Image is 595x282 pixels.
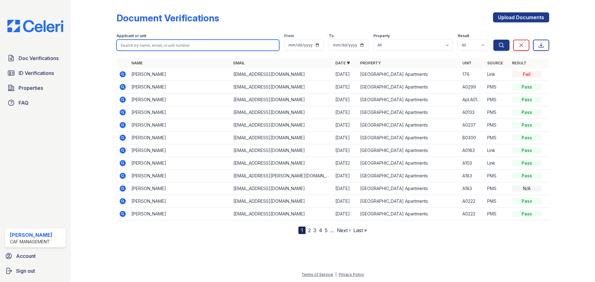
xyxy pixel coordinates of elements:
td: [EMAIL_ADDRESS][PERSON_NAME][DOMAIN_NAME] [231,170,333,182]
td: [EMAIL_ADDRESS][DOMAIN_NAME] [231,81,333,93]
td: A0222 [460,208,485,220]
td: Link [485,157,509,170]
td: [DATE] [333,106,358,119]
td: PMS [485,182,509,195]
a: Email [233,61,245,65]
td: [GEOGRAPHIC_DATA] Apartments [358,93,460,106]
a: Result [512,61,527,65]
a: ID Verifications [5,67,66,79]
td: [EMAIL_ADDRESS][DOMAIN_NAME] [231,132,333,144]
td: PMS [485,106,509,119]
td: [EMAIL_ADDRESS][DOMAIN_NAME] [231,119,333,132]
td: [DATE] [333,157,358,170]
div: Pass [512,109,542,115]
td: [DATE] [333,144,358,157]
td: [GEOGRAPHIC_DATA] Apartments [358,132,460,144]
a: Date ▼ [335,61,350,65]
span: ID Verifications [19,69,54,77]
span: … [330,227,334,234]
td: [EMAIL_ADDRESS][DOMAIN_NAME] [231,195,333,208]
div: Pass [512,122,542,128]
td: Apt.A0137 [460,93,485,106]
a: Terms of Service [302,272,333,277]
div: Pass [512,211,542,217]
td: PMS [485,132,509,144]
a: FAQ [5,97,66,109]
td: [EMAIL_ADDRESS][DOMAIN_NAME] [231,208,333,220]
label: Applicant or unit [117,33,146,38]
a: Sign out [2,265,68,277]
div: Document Verifications [117,12,219,24]
div: Fail [512,71,542,77]
td: [DATE] [333,68,358,81]
a: Next › [337,227,351,233]
span: Sign out [16,267,35,275]
span: Properties [19,84,43,92]
td: PMS [485,208,509,220]
div: [PERSON_NAME] [10,231,52,239]
a: Name [131,61,143,65]
div: Pass [512,135,542,141]
td: [DATE] [333,119,358,132]
td: A0133 [460,106,485,119]
td: [GEOGRAPHIC_DATA] Apartments [358,157,460,170]
a: 3 [313,227,316,233]
td: A183 [460,170,485,182]
a: Upload Documents [493,12,549,22]
label: From [284,33,294,38]
div: Pass [512,160,542,166]
td: [GEOGRAPHIC_DATA] Apartments [358,68,460,81]
td: A0222 [460,195,485,208]
div: Pass [512,173,542,179]
img: CE_Logo_Blue-a8612792a0a2168367f1c8372b55b34899dd931a85d93a1a3d3e32e68fde9ad4.png [2,20,68,32]
div: Pass [512,97,542,103]
div: Pass [512,84,542,90]
div: | [335,272,337,277]
td: [GEOGRAPHIC_DATA] Apartments [358,106,460,119]
td: Link [485,144,509,157]
div: Pass [512,198,542,204]
td: A0183 [460,144,485,157]
td: [DATE] [333,170,358,182]
td: [EMAIL_ADDRESS][DOMAIN_NAME] [231,93,333,106]
a: 2 [308,227,311,233]
td: [PERSON_NAME] [129,195,231,208]
td: PMS [485,195,509,208]
a: Account [2,250,68,262]
td: [PERSON_NAME] [129,106,231,119]
td: [GEOGRAPHIC_DATA] Apartments [358,170,460,182]
a: Privacy Policy [339,272,364,277]
label: Property [373,33,390,38]
a: Last » [353,227,367,233]
td: [GEOGRAPHIC_DATA] Apartments [358,195,460,208]
td: [PERSON_NAME] [129,170,231,182]
td: [PERSON_NAME] [129,132,231,144]
div: 1 [298,227,306,234]
label: To [329,33,334,38]
td: Link [485,68,509,81]
td: [DATE] [333,132,358,144]
td: PMS [485,93,509,106]
div: Pass [512,147,542,154]
td: [PERSON_NAME] [129,144,231,157]
div: N/A [512,185,542,192]
td: A0299 [460,81,485,93]
td: [GEOGRAPHIC_DATA] Apartments [358,208,460,220]
td: [PERSON_NAME] [129,93,231,106]
td: [EMAIL_ADDRESS][DOMAIN_NAME] [231,182,333,195]
td: [GEOGRAPHIC_DATA] Apartments [358,144,460,157]
input: Search by name, email, or unit number [117,40,279,51]
span: FAQ [19,99,29,106]
span: Account [16,252,36,260]
td: [PERSON_NAME] [129,208,231,220]
td: [PERSON_NAME] [129,157,231,170]
td: [GEOGRAPHIC_DATA] Apartments [358,119,460,132]
label: Result [458,33,469,38]
td: [EMAIL_ADDRESS][DOMAIN_NAME] [231,68,333,81]
span: Doc Verifications [19,54,59,62]
td: 176 [460,68,485,81]
div: CAF Management [10,239,52,245]
a: 5 [325,227,328,233]
td: [PERSON_NAME] [129,182,231,195]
